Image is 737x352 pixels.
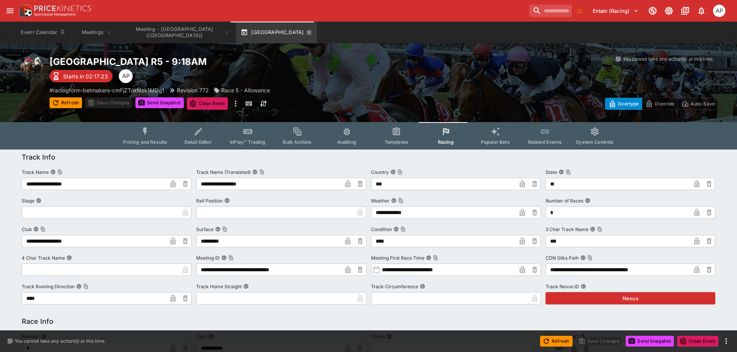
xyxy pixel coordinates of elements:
[135,97,184,108] button: Send Snapshot
[22,317,53,326] h5: Race Info
[196,255,220,261] p: Meeting ID
[33,226,39,232] button: ClubCopy To Clipboard
[22,283,75,290] p: Track Running Direction
[34,5,91,11] img: PriceKinetics
[691,100,715,108] p: Auto-Save
[22,197,34,204] p: Stage
[259,169,265,175] button: Copy To Clipboard
[588,5,643,17] button: Select Tenant
[391,198,397,203] button: WeatherCopy To Clipboard
[545,283,579,290] p: Track Nexus ID
[713,5,725,17] div: Allan Pollitt
[214,86,270,94] div: Race 5 - Allowance
[642,98,678,110] button: Override
[585,198,590,203] button: Number of Races
[50,56,384,68] h2: Copy To Clipboard
[252,169,258,175] button: Track Name (Translated)Copy To Clipboard
[528,139,562,145] span: Related Events
[119,69,133,83] div: Allan Pollitt
[196,283,242,290] p: Track Home Straight
[597,226,602,232] button: Copy To Clipboard
[677,336,718,347] button: Close Event
[545,292,715,304] button: Nexus
[224,198,230,203] button: Rail Position
[231,97,240,110] button: more
[590,226,595,232] button: 3 Char Track NameCopy To Clipboard
[40,226,46,232] button: Copy To Clipboard
[580,255,586,260] button: CDN Silks PathCopy To Clipboard
[15,338,106,345] p: You cannot take any action(s) at this time.
[72,22,121,43] button: Meetings
[22,226,32,233] p: Club
[50,86,164,94] p: Copy To Clipboard
[187,97,228,110] button: Close Event
[576,139,614,145] span: System Controls
[196,169,251,175] p: Track Name (Translated)
[711,2,728,19] button: Allan Pollitt
[623,56,714,63] p: You cannot take any action(s) at this time.
[722,337,731,346] button: more
[283,139,311,145] span: Bulk Actions
[581,284,586,289] button: Track Nexus ID
[34,13,76,16] img: Sportsbook Management
[17,3,32,19] img: PriceKinetics Logo
[371,226,392,233] p: Condition
[19,56,43,80] img: horse_racing.png
[481,139,510,145] span: Popular Bets
[559,169,564,175] button: StateCopy To Clipboard
[57,169,63,175] button: Copy To Clipboard
[337,139,356,145] span: Auditing
[390,169,396,175] button: CountryCopy To Clipboard
[22,169,49,175] p: Track Name
[398,198,404,203] button: Copy To Clipboard
[587,255,593,260] button: Copy To Clipboard
[50,169,56,175] button: Track NameCopy To Clipboard
[662,4,676,18] button: Toggle light/dark mode
[545,197,583,204] p: Number of Races
[566,169,571,175] button: Copy To Clipboard
[545,169,557,175] p: State
[221,86,270,94] p: Race 5 - Allowance
[22,255,65,261] p: 4 Char Track Name
[123,139,167,145] span: Pricing and Results
[694,4,708,18] button: Notifications
[16,22,70,43] button: Event Calendar
[371,283,418,290] p: Track Circumference
[397,169,403,175] button: Copy To Clipboard
[400,226,406,232] button: Copy To Clipboard
[196,197,223,204] p: Rail Position
[545,255,579,261] p: CDN Silks Path
[215,226,221,232] button: SurfaceCopy To Clipboard
[63,72,108,80] p: Starts in 02:17:23
[22,153,55,162] h5: Track Info
[529,5,572,17] input: search
[196,226,214,233] p: Surface
[185,139,212,145] span: Detail Editor
[540,336,573,347] button: Refresh
[626,336,674,347] button: Send Snapshot
[646,4,660,18] button: Connected to PK
[228,255,234,260] button: Copy To Clipboard
[236,22,317,43] button: [GEOGRAPHIC_DATA]
[76,284,82,289] button: Track Running DirectionCopy To Clipboard
[433,255,438,260] button: Copy To Clipboard
[605,98,642,110] button: Overtype
[420,284,425,289] button: Track Circumference
[50,97,82,108] button: Refresh
[385,139,408,145] span: Templates
[545,226,588,233] p: 3 Char Track Name
[36,198,41,203] button: Stage
[371,197,390,204] p: Weather
[678,98,718,110] button: Auto-Save
[371,255,424,261] p: Meeting First Race Time
[655,100,674,108] p: Override
[123,22,234,43] button: Meeting - Presque Isle Downs (USA)
[222,226,227,232] button: Copy To Clipboard
[117,122,620,150] div: Event type filters
[3,4,17,18] button: open drawer
[177,86,209,94] p: Revision 772
[426,255,431,260] button: Meeting First Race TimeCopy To Clipboard
[230,139,265,145] span: InPlay™ Trading
[438,139,454,145] span: Racing
[678,4,692,18] button: Documentation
